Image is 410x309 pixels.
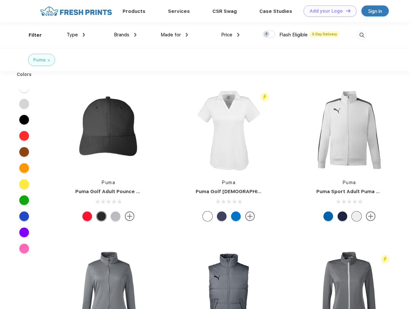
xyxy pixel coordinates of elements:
[111,211,120,221] div: Quarry
[310,31,339,37] span: 5 Day Delivery
[29,32,42,39] div: Filter
[222,180,236,185] a: Puma
[212,8,237,14] a: CSR Swag
[237,33,239,37] img: dropdown.png
[125,211,135,221] img: more.svg
[217,211,227,221] div: Peacoat
[307,87,392,173] img: func=resize&h=266
[82,211,92,221] div: High Risk Red
[357,30,367,41] img: desktop_search.svg
[12,71,37,78] div: Colors
[114,32,129,38] span: Brands
[279,32,308,38] span: Flash Eligible
[366,211,376,221] img: more.svg
[361,5,389,16] a: Sign in
[381,255,389,264] img: flash_active_toggle.svg
[33,57,46,63] div: Puma
[48,59,50,61] img: filter_cancel.svg
[346,9,350,13] img: DT
[186,87,272,173] img: func=resize&h=266
[97,211,106,221] div: Puma Black
[310,8,343,14] div: Add your Logo
[83,33,85,37] img: dropdown.png
[123,8,145,14] a: Products
[323,211,333,221] div: Lapis Blue
[161,32,181,38] span: Made for
[368,7,382,15] div: Sign in
[231,211,241,221] div: Lapis Blue
[66,87,151,173] img: func=resize&h=266
[186,33,188,37] img: dropdown.png
[352,211,361,221] div: White and Quiet Shade
[260,93,269,101] img: flash_active_toggle.svg
[245,211,255,221] img: more.svg
[168,8,190,14] a: Services
[134,33,136,37] img: dropdown.png
[203,211,212,221] div: Bright White
[221,32,232,38] span: Price
[67,32,78,38] span: Type
[75,189,174,194] a: Puma Golf Adult Pounce Adjustable Cap
[343,180,356,185] a: Puma
[196,189,315,194] a: Puma Golf [DEMOGRAPHIC_DATA]' Icon Golf Polo
[102,180,115,185] a: Puma
[338,211,347,221] div: Peacoat
[38,5,114,17] img: fo%20logo%202.webp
